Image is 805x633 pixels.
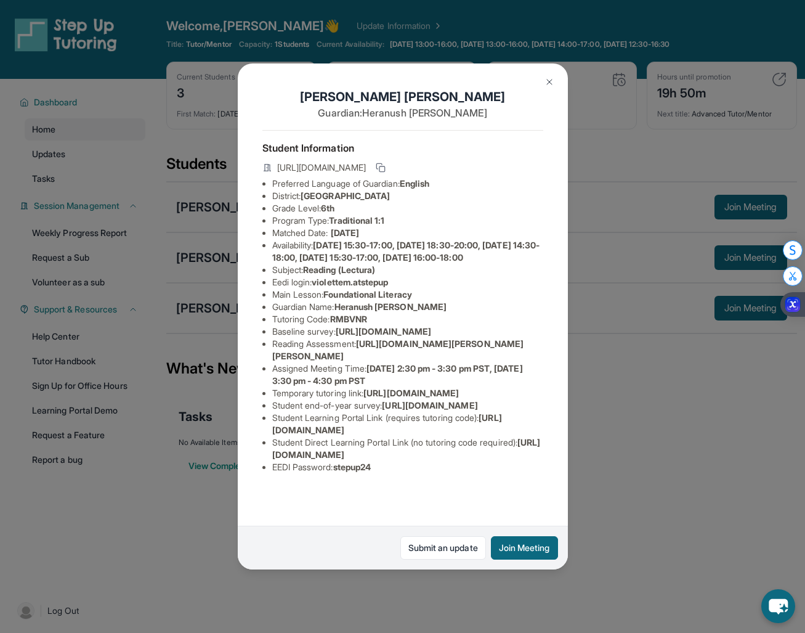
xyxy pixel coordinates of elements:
[323,289,411,300] span: Foundational Literacy
[336,326,431,337] span: [URL][DOMAIN_NAME]
[544,77,554,87] img: Close Icon
[272,288,543,301] li: Main Lesson :
[272,461,543,473] li: EEDI Password :
[301,190,390,201] span: [GEOGRAPHIC_DATA]
[382,400,477,410] span: [URL][DOMAIN_NAME]
[272,240,540,263] span: [DATE] 15:30-17:00, [DATE] 18:30-20:00, [DATE] 14:30-18:00, [DATE] 15:30-17:00, [DATE] 16:00-18:00
[333,462,371,472] span: stepup24
[272,276,543,288] li: Eedi login :
[329,215,384,226] span: Traditional 1:1
[272,325,543,338] li: Baseline survey :
[272,387,543,399] li: Temporary tutoring link :
[272,301,543,313] li: Guardian Name :
[400,178,430,189] span: English
[277,161,366,174] span: [URL][DOMAIN_NAME]
[272,190,543,202] li: District:
[331,227,359,238] span: [DATE]
[321,203,334,213] span: 6th
[330,314,367,324] span: RMBVNR
[262,141,543,155] h4: Student Information
[272,178,543,190] li: Preferred Language of Guardian:
[373,160,388,175] button: Copy link
[272,338,543,362] li: Reading Assessment :
[272,214,543,227] li: Program Type:
[272,202,543,214] li: Grade Level:
[312,277,388,287] span: violettem.atstepup
[272,436,543,461] li: Student Direct Learning Portal Link (no tutoring code required) :
[272,227,543,239] li: Matched Date:
[272,399,543,412] li: Student end-of-year survey :
[262,88,543,105] h1: [PERSON_NAME] [PERSON_NAME]
[400,536,486,560] a: Submit an update
[272,363,523,386] span: [DATE] 2:30 pm - 3:30 pm PST, [DATE] 3:30 pm - 4:30 pm PST
[761,589,795,623] button: chat-button
[303,264,375,275] span: Reading (Lectura)
[272,239,543,264] li: Availability:
[334,301,447,312] span: Heranush [PERSON_NAME]
[491,536,558,560] button: Join Meeting
[272,264,543,276] li: Subject :
[262,105,543,120] p: Guardian: Heranush [PERSON_NAME]
[272,313,543,325] li: Tutoring Code :
[272,362,543,387] li: Assigned Meeting Time :
[363,388,459,398] span: [URL][DOMAIN_NAME]
[272,338,524,361] span: [URL][DOMAIN_NAME][PERSON_NAME][PERSON_NAME]
[272,412,543,436] li: Student Learning Portal Link (requires tutoring code) :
